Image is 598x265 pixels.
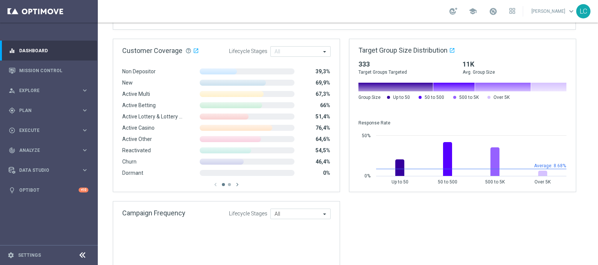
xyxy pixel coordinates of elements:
a: Optibot [19,180,79,200]
i: keyboard_arrow_right [81,167,88,174]
span: keyboard_arrow_down [567,7,575,15]
div: +10 [79,188,88,192]
a: Settings [18,253,41,257]
button: person_search Explore keyboard_arrow_right [8,88,89,94]
div: Mission Control [9,61,88,80]
div: Analyze [9,147,81,154]
i: equalizer [9,47,15,54]
i: person_search [9,87,15,94]
a: Dashboard [19,41,88,61]
i: settings [8,252,14,259]
span: Plan [19,108,81,113]
div: Data Studio [9,167,81,174]
i: keyboard_arrow_right [81,147,88,154]
span: Data Studio [19,168,81,173]
i: keyboard_arrow_right [81,87,88,94]
button: Mission Control [8,68,89,74]
span: Explore [19,88,81,93]
i: play_circle_outline [9,127,15,134]
div: LC [576,4,590,18]
button: play_circle_outline Execute keyboard_arrow_right [8,127,89,133]
button: equalizer Dashboard [8,48,89,54]
button: lightbulb Optibot +10 [8,187,89,193]
button: Data Studio keyboard_arrow_right [8,167,89,173]
button: gps_fixed Plan keyboard_arrow_right [8,108,89,114]
a: [PERSON_NAME]keyboard_arrow_down [531,6,576,17]
span: school [469,7,477,15]
button: track_changes Analyze keyboard_arrow_right [8,147,89,153]
i: gps_fixed [9,107,15,114]
a: Mission Control [19,61,88,80]
div: Dashboard [9,41,88,61]
i: lightbulb [9,187,15,194]
div: Execute [9,127,81,134]
div: Optibot [9,180,88,200]
i: keyboard_arrow_right [81,107,88,114]
div: Explore [9,87,81,94]
i: keyboard_arrow_right [81,127,88,134]
span: Analyze [19,148,81,153]
div: Plan [9,107,81,114]
span: Execute [19,128,81,133]
i: track_changes [9,147,15,154]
